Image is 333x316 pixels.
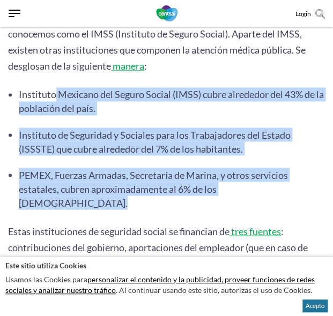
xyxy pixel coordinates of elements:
[111,60,144,72] a: manera
[315,9,325,19] img: search
[302,299,328,312] button: Acepto
[230,225,281,237] a: tres fuentes
[295,10,311,18] a: Login
[5,260,328,270] h2: Este sitio utiliza Cookies
[19,169,288,208] span: PEMEX, Fuerzas Armadas, Secretaría de Marina, y otros servicios estatales, cubren aproximadamente...
[144,60,147,72] span: :
[8,225,230,237] span: Estas instituciones de seguridad social se financian de
[156,5,177,21] img: CentSai
[5,272,328,298] p: Usamos las Cookies para . Al continuar usando este sitio, autorizas el uso de Cookies.
[19,88,324,114] span: Instituto Mexicano del Seguro Social (IMSS) cubre alrededor del 43% de la población del país.
[231,225,281,237] span: tres fuentes
[19,129,291,154] span: Instituto de Seguridad y Sociales para los Trabajadores del Estado (ISSSTE) que cubre alrededor d...
[113,60,144,72] span: manera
